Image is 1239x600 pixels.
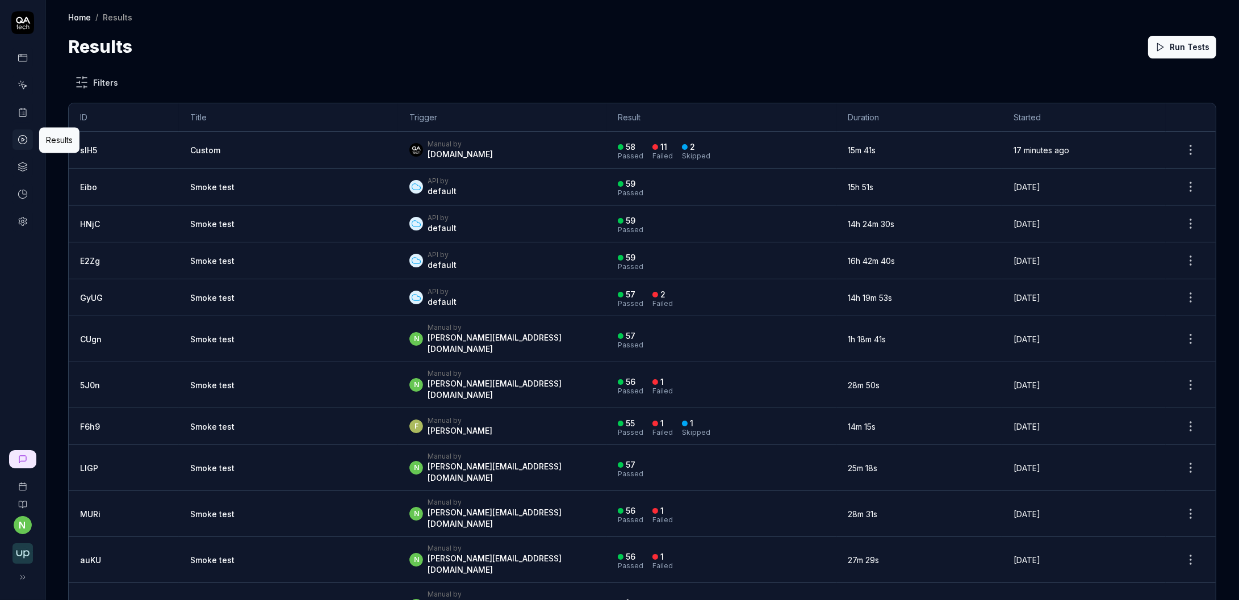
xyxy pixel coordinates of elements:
th: Started [1002,103,1166,132]
div: Passed [618,429,643,436]
div: default [428,259,457,271]
div: 57 [626,289,635,300]
time: 14m 15s [848,422,876,431]
time: [DATE] [1014,509,1040,519]
time: 16h 42m 40s [848,256,895,266]
a: E2Zg [80,256,100,266]
div: 1 [660,377,664,387]
time: 25m 18s [848,463,878,473]
img: 7ccf6c19-61ad-4a6c-8811-018b02a1b829.jpg [409,143,423,157]
div: Failed [652,388,673,395]
div: / [95,11,98,23]
div: 56 [626,377,635,387]
div: Passed [618,226,643,233]
a: Smoke test [190,509,235,519]
div: [PERSON_NAME][EMAIL_ADDRESS][DOMAIN_NAME] [428,332,595,355]
div: Passed [618,153,643,160]
div: Manual by [428,323,595,332]
div: API by [428,177,457,186]
a: F6h9 [80,422,100,431]
div: Manual by [428,140,493,149]
div: default [428,186,457,197]
a: Eibo [80,182,97,192]
div: Skipped [682,429,710,436]
span: n [409,332,423,346]
div: Results [103,11,132,23]
div: Passed [618,563,643,569]
a: sIH5 [80,145,97,155]
time: [DATE] [1014,334,1040,344]
a: HNjC [80,219,100,229]
a: Smoke test [190,463,235,473]
button: Filters [68,71,125,94]
time: [DATE] [1014,463,1040,473]
time: 14h 19m 53s [848,293,893,303]
span: Custom [190,145,220,155]
a: Smoke test [190,256,235,266]
a: New conversation [9,450,36,468]
div: 2 [690,142,695,152]
div: API by [428,213,457,223]
div: default [428,223,457,234]
time: 17 minutes ago [1014,145,1069,155]
div: 1 [660,552,664,562]
span: F [409,419,423,433]
a: GyUG [80,293,103,303]
a: LIGP [80,463,98,473]
div: [PERSON_NAME][EMAIL_ADDRESS][DOMAIN_NAME] [428,507,595,530]
div: Failed [652,429,673,436]
div: [PERSON_NAME][EMAIL_ADDRESS][DOMAIN_NAME] [428,553,595,576]
h1: Results [68,34,132,60]
a: Smoke test [190,555,235,565]
div: [DOMAIN_NAME] [428,149,493,160]
div: Skipped [682,153,710,160]
div: [PERSON_NAME] [428,425,492,437]
a: 5J0n [80,380,100,390]
div: 1 [660,506,664,516]
div: Passed [618,388,643,395]
button: n [14,516,32,534]
div: 58 [626,142,635,152]
th: Duration [837,103,1003,132]
a: Smoke test [190,293,235,303]
time: 28m 50s [848,380,880,390]
a: auKU [80,555,101,565]
div: Results [46,134,73,146]
time: [DATE] [1014,182,1040,192]
div: 2 [660,289,665,300]
th: Trigger [398,103,606,132]
div: [PERSON_NAME][EMAIL_ADDRESS][DOMAIN_NAME] [428,378,595,401]
time: [DATE] [1014,555,1040,565]
div: Manual by [428,416,492,425]
button: Run Tests [1148,36,1216,58]
div: 56 [626,552,635,562]
div: 1 [690,418,693,429]
time: 28m 31s [848,509,878,519]
div: 59 [626,179,635,189]
div: API by [428,287,457,296]
div: Passed [618,517,643,523]
div: Passed [618,263,643,270]
div: Passed [618,342,643,349]
div: Failed [652,563,673,569]
time: 15m 41s [848,145,876,155]
time: [DATE] [1014,219,1040,229]
a: Smoke test [190,334,235,344]
th: ID [69,103,179,132]
div: 59 [626,253,635,263]
div: [PERSON_NAME][EMAIL_ADDRESS][DOMAIN_NAME] [428,461,595,484]
span: n [409,378,423,392]
div: Manual by [428,498,595,507]
a: Smoke test [190,182,235,192]
div: Manual by [428,369,595,378]
div: 57 [626,460,635,470]
div: Failed [652,153,673,160]
time: [DATE] [1014,380,1040,390]
time: 1h 18m 41s [848,334,886,344]
a: Smoke test [190,380,235,390]
img: Upsales Logo [12,543,33,564]
a: Home [68,11,91,23]
a: Book a call with us [5,473,40,491]
div: 55 [626,418,635,429]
